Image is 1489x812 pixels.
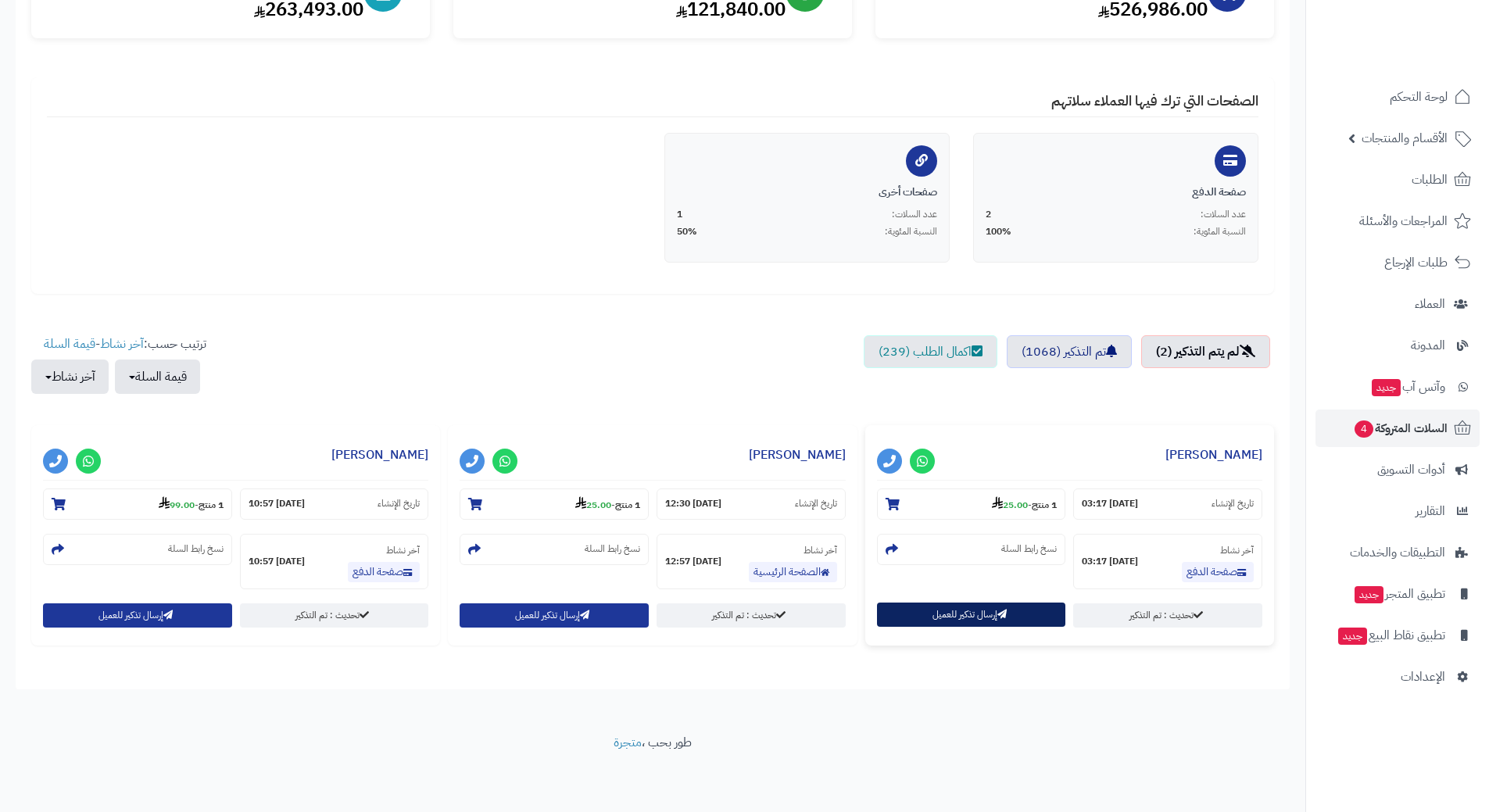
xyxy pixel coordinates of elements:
[1315,617,1480,654] a: تطبيق نقاط البيعجديد
[677,225,697,238] span: 50%
[115,359,200,394] button: قيمة السلة
[885,225,937,238] span: النسبة المئوية:
[1032,498,1057,512] strong: 1 منتج
[992,496,1057,512] small: -
[1082,497,1138,510] strong: [DATE] 03:17
[1315,410,1480,447] a: السلات المتروكة4
[1415,293,1445,315] span: العملاء
[892,208,937,221] span: عدد السلات:
[199,498,224,512] strong: 1 منتج
[1350,542,1445,563] span: التطبيقات والخدمات
[877,488,1066,520] section: 1 منتج-25.00
[1212,497,1254,510] small: تاريخ الإنشاء
[1141,335,1270,368] a: لم يتم التذكير (2)
[1377,459,1445,481] span: أدوات التسويق
[986,184,1246,200] div: صفحة الدفع
[168,542,224,556] small: نسخ رابط السلة
[665,555,721,568] strong: [DATE] 12:57
[1165,445,1262,464] a: [PERSON_NAME]
[1315,202,1480,240] a: المراجعات والأسئلة
[657,603,846,628] a: تحديث : تم التذكير
[1315,492,1480,530] a: التقارير
[43,603,232,628] button: إرسال تذكير للعميل
[1315,285,1480,323] a: العملاء
[1315,575,1480,613] a: تطبيق المتجرجديد
[31,359,109,394] button: آخر نشاط
[31,335,206,394] ul: ترتيب حسب: -
[986,225,1011,238] span: 100%
[1355,586,1383,603] span: جديد
[249,555,305,568] strong: [DATE] 10:57
[1315,451,1480,488] a: أدوات التسويق
[1338,628,1367,645] span: جديد
[386,543,420,557] small: آخر نشاط
[1354,420,1374,438] span: 4
[677,208,682,221] span: 1
[749,445,846,464] a: [PERSON_NAME]
[1372,379,1401,396] span: جديد
[1315,78,1480,116] a: لوحة التحكم
[1194,225,1246,238] span: النسبة المئوية:
[460,534,649,565] section: نسخ رابط السلة
[1353,583,1445,605] span: تطبيق المتجر
[575,498,611,512] strong: 25.00
[159,496,224,512] small: -
[1370,376,1445,398] span: وآتس آب
[1315,161,1480,199] a: الطلبات
[1315,368,1480,406] a: وآتس آبجديد
[1315,244,1480,281] a: طلبات الإرجاع
[877,534,1066,565] section: نسخ رابط السلة
[1353,417,1448,439] span: السلات المتروكة
[1001,542,1057,556] small: نسخ رابط السلة
[1073,603,1262,628] a: تحديث : تم التذكير
[795,497,837,510] small: تاريخ الإنشاء
[1362,127,1448,149] span: الأقسام والمنتجات
[1359,210,1448,232] span: المراجعات والأسئلة
[749,562,837,582] a: الصفحة الرئيسية
[348,562,420,582] a: صفحة الدفع
[1337,624,1445,646] span: تطبيق نقاط البيع
[43,488,232,520] section: 1 منتج-99.00
[47,93,1258,117] h4: الصفحات التي ترك فيها العملاء سلاتهم
[331,445,428,464] a: [PERSON_NAME]
[1401,666,1445,688] span: الإعدادات
[1412,169,1448,191] span: الطلبات
[877,603,1066,627] button: إرسال تذكير للعميل
[575,496,640,512] small: -
[1315,534,1480,571] a: التطبيقات والخدمات
[1411,334,1445,356] span: المدونة
[1390,86,1448,108] span: لوحة التحكم
[864,335,997,368] a: اكمال الطلب (239)
[460,488,649,520] section: 1 منتج-25.00
[1383,20,1474,52] img: logo-2.png
[1007,335,1132,368] a: تم التذكير (1068)
[677,184,937,200] div: صفحات أخرى
[804,543,837,557] small: آخر نشاط
[1315,658,1480,696] a: الإعدادات
[614,733,642,752] a: متجرة
[240,603,429,628] a: تحديث : تم التذكير
[1416,500,1445,522] span: التقارير
[159,498,195,512] strong: 99.00
[615,498,640,512] strong: 1 منتج
[249,497,305,510] strong: [DATE] 10:57
[585,542,640,556] small: نسخ رابط السلة
[1182,562,1254,582] a: صفحة الدفع
[665,497,721,510] strong: [DATE] 12:30
[1384,252,1448,274] span: طلبات الإرجاع
[992,498,1028,512] strong: 25.00
[460,603,649,628] button: إرسال تذكير للعميل
[44,334,95,353] a: قيمة السلة
[100,334,144,353] a: آخر نشاط
[43,534,232,565] section: نسخ رابط السلة
[1220,543,1254,557] small: آخر نشاط
[1082,555,1138,568] strong: [DATE] 03:17
[1201,208,1246,221] span: عدد السلات:
[378,497,420,510] small: تاريخ الإنشاء
[1315,327,1480,364] a: المدونة
[986,208,991,221] span: 2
